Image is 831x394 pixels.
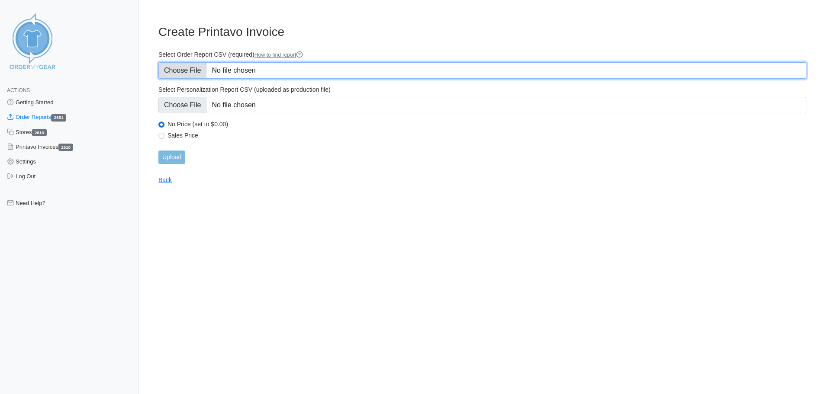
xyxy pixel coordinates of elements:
[32,129,47,136] span: 2613
[167,131,806,139] label: Sales Price
[167,120,806,128] label: No Price (set to $0.00)
[51,114,66,122] span: 2651
[58,144,73,151] span: 2610
[254,52,303,58] a: How to find report
[158,176,172,183] a: Back
[158,25,806,39] h3: Create Printavo Invoice
[158,86,806,93] label: Select Personalization Report CSV (uploaded as production file)
[158,51,806,59] label: Select Order Report CSV (required)
[7,87,30,93] span: Actions
[158,151,185,164] input: Upload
